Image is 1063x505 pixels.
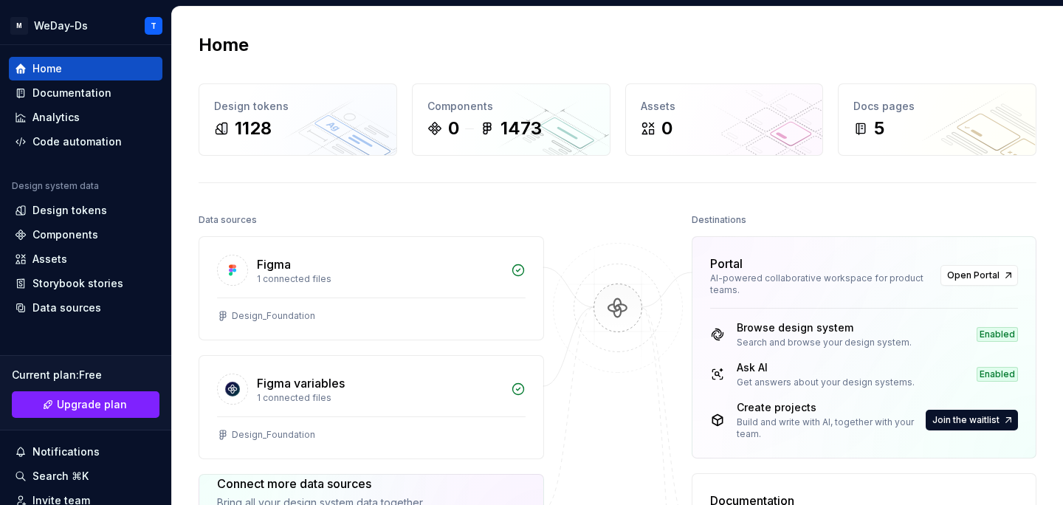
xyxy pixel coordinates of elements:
div: Search ⌘K [32,469,89,484]
div: Design tokens [32,203,107,218]
a: Data sources [9,296,162,320]
div: Assets [641,99,808,114]
span: Upgrade plan [57,397,127,412]
div: Build and write with AI, together with your team. [737,416,923,440]
a: Analytics [9,106,162,129]
div: Enabled [977,327,1018,342]
button: MWeDay-DsT [3,10,168,41]
button: Search ⌘K [9,464,162,488]
div: Analytics [32,110,80,125]
div: 1473 [500,117,542,140]
div: Docs pages [853,99,1021,114]
div: Design_Foundation [232,429,315,441]
div: Destinations [692,210,746,230]
a: Docs pages5 [838,83,1036,156]
div: M [10,17,28,35]
div: Design_Foundation [232,310,315,322]
div: Design tokens [214,99,382,114]
div: Components [427,99,595,114]
span: Open Portal [947,269,1000,281]
div: 5 [874,117,884,140]
a: Figma variables1 connected filesDesign_Foundation [199,355,544,459]
div: T [151,20,156,32]
div: 1 connected files [257,273,502,285]
div: Get answers about your design systems. [737,377,915,388]
a: Assets [9,247,162,271]
div: Code automation [32,134,122,149]
h2: Home [199,33,249,57]
a: Code automation [9,130,162,154]
div: AI-powered collaborative workspace for product teams. [710,272,932,296]
div: Ask AI [737,360,915,375]
a: Assets0 [625,83,824,156]
div: 1128 [235,117,272,140]
button: Join the waitlist [926,410,1018,430]
span: Join the waitlist [932,414,1000,426]
div: Enabled [977,367,1018,382]
div: 0 [448,117,459,140]
div: Search and browse your design system. [737,337,912,348]
div: Portal [710,255,743,272]
a: Components01473 [412,83,610,156]
button: Upgrade plan [12,391,159,418]
div: Assets [32,252,67,267]
a: Figma1 connected filesDesign_Foundation [199,236,544,340]
div: Documentation [32,86,111,100]
div: Storybook stories [32,276,123,291]
a: Design tokens [9,199,162,222]
div: Home [32,61,62,76]
a: Design tokens1128 [199,83,397,156]
div: Current plan : Free [12,368,159,382]
a: Open Portal [940,265,1018,286]
div: 1 connected files [257,392,502,404]
div: Browse design system [737,320,912,335]
div: Create projects [737,400,923,415]
div: WeDay-Ds [34,18,88,33]
div: Figma variables [257,374,345,392]
a: Components [9,223,162,247]
a: Documentation [9,81,162,105]
button: Notifications [9,440,162,464]
div: Notifications [32,444,100,459]
div: Data sources [199,210,257,230]
div: 0 [661,117,672,140]
a: Storybook stories [9,272,162,295]
div: Data sources [32,300,101,315]
a: Home [9,57,162,80]
div: Design system data [12,180,99,192]
div: Figma [257,255,291,273]
div: Connect more data sources [217,475,424,492]
div: Components [32,227,98,242]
